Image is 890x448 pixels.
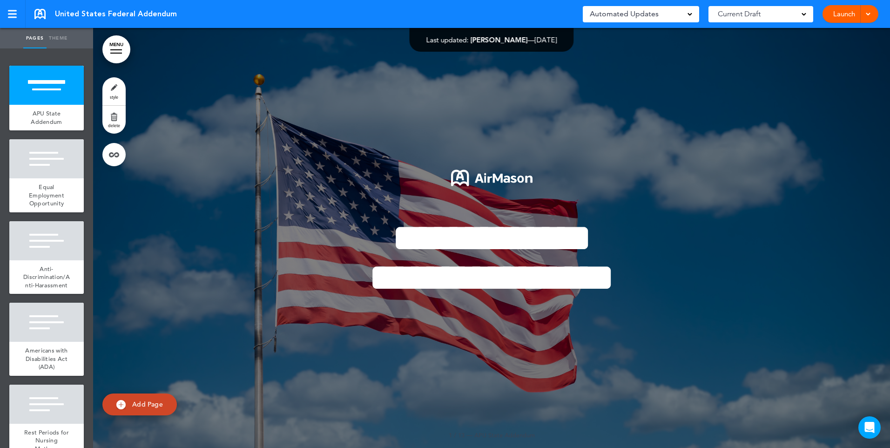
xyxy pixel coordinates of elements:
a: delete [102,106,126,134]
img: 1722553576973-Airmason_logo_White.png [451,170,533,186]
a: MENU [102,35,130,63]
a: Pages [23,28,47,48]
div: — [426,36,557,43]
span: Last updated: [426,35,469,44]
a: Americans with Disabilities Act (ADA) [9,342,84,376]
span: Automated Updates [590,7,659,20]
a: style [102,77,126,105]
span: United States Federal Addendum [55,9,177,19]
a: Anti-Discrimination/Anti-Harassment [9,260,84,294]
span: style [110,94,118,100]
span: delete [108,122,120,128]
span: APU State Addendum [31,109,62,126]
span: [DATE] [535,35,557,44]
img: add.svg [116,400,126,409]
span: Current Draft [718,7,761,20]
a: APU State Addendum [9,105,84,130]
span: 1 / 13 [449,431,465,439]
span: — [466,431,472,439]
div: Open Intercom Messenger [858,416,881,439]
span: Americans with Disabilities Act (ADA) [25,346,67,371]
span: Anti-Discrimination/Anti-Harassment [23,265,70,289]
a: Launch [829,5,859,23]
span: [PERSON_NAME] [471,35,528,44]
span: Equal Employment Opportunity [29,183,64,207]
a: Equal Employment Opportunity [9,178,84,212]
span: Add Page [132,400,163,408]
span: APU State Addendum [474,431,535,439]
a: Theme [47,28,70,48]
a: Add Page [102,394,177,415]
